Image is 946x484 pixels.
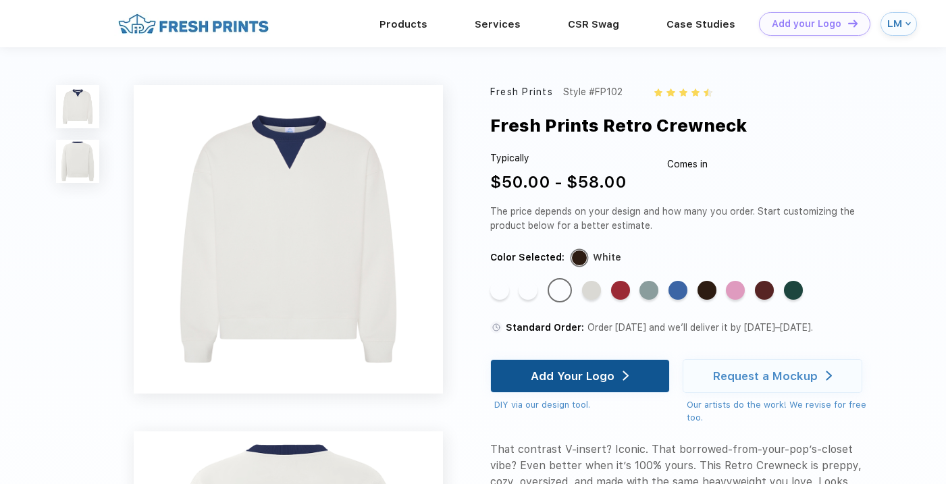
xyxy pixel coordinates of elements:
img: yellow_star.svg [679,88,687,97]
img: fo%20logo%202.webp [114,12,273,36]
span: Order [DATE] and we’ll deliver it by [DATE]–[DATE]. [587,322,813,333]
div: Pink [726,281,745,300]
div: Ash Grey [582,281,601,300]
div: White [550,281,569,300]
div: Fresh Prints Retro Crewneck [490,113,747,138]
img: yellow_star.svg [691,88,700,97]
div: Request a Mockup [713,369,818,383]
div: Fresh Prints [490,85,553,99]
img: standard order [490,321,502,333]
span: Standard Order: [506,322,584,333]
div: DIY via our design tool. [494,398,670,412]
div: Dark Chocolate [698,281,716,300]
div: Ash [490,281,509,300]
div: $50.00 - $58.00 [490,170,627,194]
img: half_yellow_star.svg [704,88,712,97]
div: White [593,250,621,265]
a: Services [475,18,521,30]
div: LM [887,18,902,30]
img: DT [848,20,858,27]
img: yellow_star.svg [666,88,675,97]
img: arrow_down_blue.svg [905,21,911,26]
div: Navy [519,281,537,300]
img: func=resize&h=100 [56,140,99,183]
div: Typically [490,151,627,165]
img: func=resize&h=640 [134,85,442,394]
img: func=resize&h=100 [56,85,99,128]
div: Slate Blue [639,281,658,300]
div: Add Your Logo [531,369,614,383]
div: The price depends on your design and how many you order. Start customizing the product below for ... [490,205,878,233]
div: Comes in [667,151,708,178]
div: Color Selected: [490,250,564,265]
div: Denim Blue [668,281,687,300]
div: Our artists do the work! We revise for free too. [687,398,878,425]
div: Green [784,281,803,300]
a: Products [379,18,427,30]
img: yellow_star.svg [654,88,662,97]
div: Cherry [611,281,630,300]
img: white arrow [623,371,629,381]
div: Style #FP102 [563,85,623,99]
img: white arrow [826,371,832,381]
div: Add your Logo [772,18,841,30]
a: CSR Swag [568,18,619,30]
div: Burgundy [755,281,774,300]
